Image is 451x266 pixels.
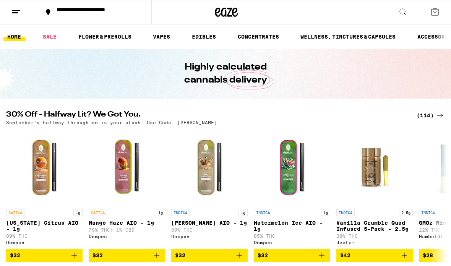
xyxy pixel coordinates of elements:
[6,234,83,238] p: 89% THC
[336,220,413,232] p: Vanilla Crumble Quad Infused 5-Pack - 2.5g
[238,209,248,216] p: 1g
[89,209,107,216] p: SATIVA
[89,220,165,226] p: Mango Haze AIO - 1g
[6,220,83,232] p: [US_STATE] Citrus AIO - 1g
[188,32,220,41] a: EDIBLES
[73,209,83,216] p: 1g
[336,129,413,205] img: Jeeter - Vanilla Crumble Quad Infused 5-Pack - 2.5g
[171,129,248,249] a: Open page for King Louis XIII AIO - 1g from Dompen
[6,129,83,249] a: Open page for California Citrus AIO - 1g from Dompen
[10,252,20,258] span: $32
[92,252,103,258] span: $32
[6,129,83,205] img: Dompen - California Citrus AIO - 1g
[336,234,413,238] p: 38% THC
[171,220,248,226] p: [PERSON_NAME] AIO - 1g
[6,111,407,120] h2: 30% Off - Halfway Lit? We Got You.
[175,252,185,258] span: $32
[254,249,330,262] button: Add to bag
[6,120,217,125] p: September’s halfway through—so is your stash. Use Code: [PERSON_NAME]
[254,234,330,238] p: 85% THC
[336,240,413,245] div: Jeeter
[254,220,330,232] p: Watermelon Ice AIO - 1g
[254,240,330,245] div: Dompen
[321,209,330,216] p: 1g
[39,32,60,41] a: SALE
[171,249,248,262] button: Add to bag
[254,129,330,205] img: Dompen - Watermelon Ice AIO - 1g
[89,129,165,249] a: Open page for Mango Haze AIO - 1g from Dompen
[419,209,437,216] p: INDICA
[297,32,399,41] a: WELLNESS, TINCTURES & CAPSULES
[336,129,413,249] a: Open page for Vanilla Crumble Quad Infused 5-Pack - 2.5g from Jeeter
[6,209,24,216] p: SATIVA
[171,227,248,232] p: 89% THC
[254,129,330,249] a: Open page for Watermelon Ice AIO - 1g from Dompen
[254,209,272,216] p: INDICA
[156,209,165,216] p: 1g
[340,252,350,258] span: $42
[417,111,445,120] a: (114)
[3,32,25,41] a: HOME
[89,129,165,205] img: Dompen - Mango Haze AIO - 1g
[75,32,135,41] a: FLOWER & PREROLLS
[258,252,268,258] span: $32
[423,252,433,258] span: $28
[171,129,248,205] img: Dompen - King Louis XIII AIO - 1g
[149,32,174,41] a: VAPES
[171,209,190,216] p: INDICA
[399,209,413,216] p: 2.5g
[6,240,83,245] div: Dompen
[6,249,83,262] button: Add to bag
[171,234,248,239] div: Dompen
[336,209,355,216] p: INDICA
[89,234,165,239] div: Dompen
[89,249,165,262] button: Add to bag
[89,227,165,232] p: 79% THC: 1% CBD
[234,32,283,41] a: CONCENTRATES
[336,249,413,262] button: Add to bag
[162,61,289,87] h1: Highly calculated cannabis delivery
